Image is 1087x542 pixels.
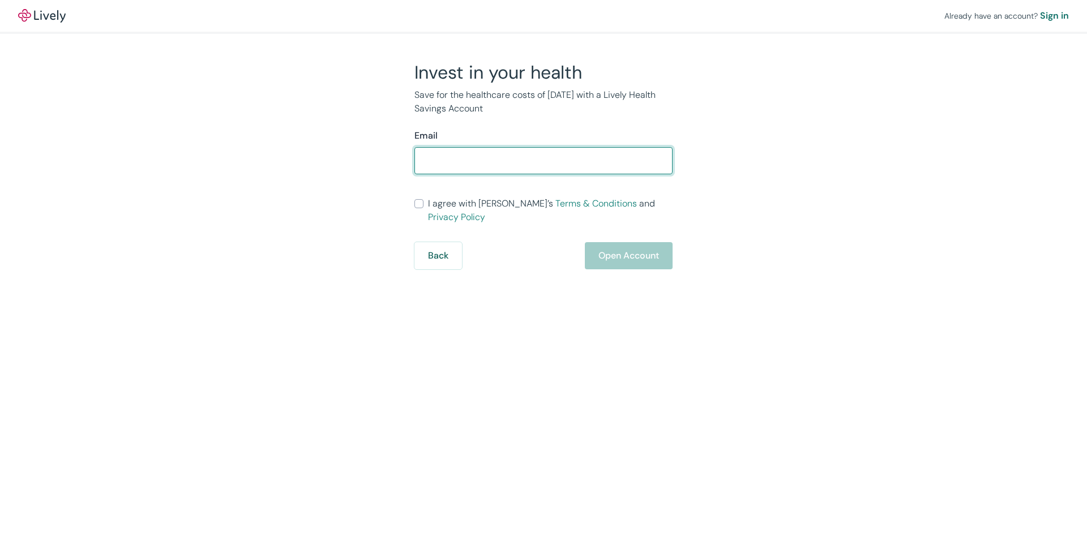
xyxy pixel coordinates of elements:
[428,211,485,223] a: Privacy Policy
[18,9,66,23] a: LivelyLively
[555,197,637,209] a: Terms & Conditions
[1040,9,1069,23] a: Sign in
[414,242,462,269] button: Back
[428,197,673,224] span: I agree with [PERSON_NAME]’s and
[414,88,673,115] p: Save for the healthcare costs of [DATE] with a Lively Health Savings Account
[944,9,1069,23] div: Already have an account?
[414,61,673,84] h2: Invest in your health
[414,129,438,143] label: Email
[18,9,66,23] img: Lively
